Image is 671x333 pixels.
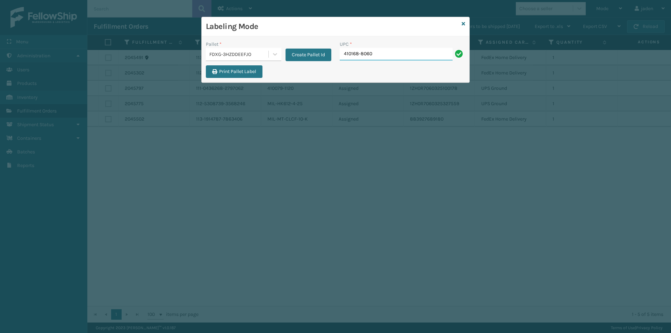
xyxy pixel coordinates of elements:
[340,41,352,48] label: UPC
[209,51,269,58] div: FDXG-3HZDDEEFJO
[286,49,331,61] button: Create Pallet Id
[206,41,222,48] label: Pallet
[206,21,459,32] h3: Labeling Mode
[206,65,262,78] button: Print Pallet Label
